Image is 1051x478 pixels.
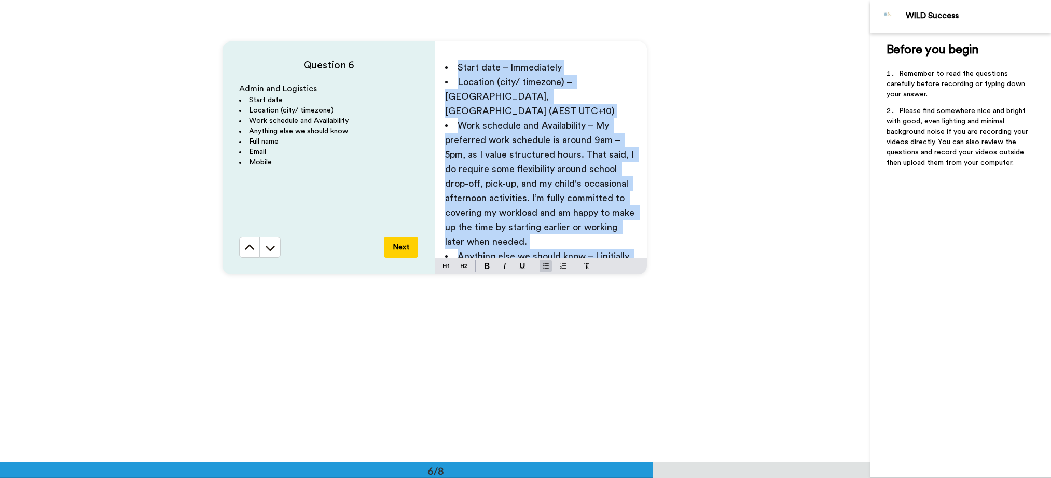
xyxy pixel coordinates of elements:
[239,58,418,73] h4: Question 6
[249,138,279,145] span: Full name
[411,463,461,478] div: 6/8
[876,4,901,29] img: Profile Image
[887,44,978,56] span: Before you begin
[249,96,283,104] span: Start date
[443,262,449,270] img: heading-one-block.svg
[445,251,638,362] span: Anything else we should know – I initially applied for the Customer Service/Client Success role o...
[503,263,507,269] img: italic-mark.svg
[461,262,467,270] img: heading-two-block.svg
[384,237,418,258] button: Next
[584,263,590,269] img: clear-format.svg
[249,107,334,114] span: Location (city/ timezone)
[249,128,348,135] span: Anything else we should know
[887,107,1030,166] span: Please find somewhere nice and bright with good, even lighting and minimal background noise if yo...
[445,77,615,116] span: Location (city/ timezone) – [GEOGRAPHIC_DATA], [GEOGRAPHIC_DATA] (AEST UTC+10)
[887,70,1027,98] span: Remember to read the questions carefully before recording or typing down your answer.
[249,148,266,156] span: Email
[249,117,349,124] span: Work schedule and Availability
[543,262,549,270] img: bulleted-block.svg
[239,85,317,93] span: Admin and Logistics
[560,262,566,270] img: numbered-block.svg
[458,63,562,72] span: Start date – Immediately
[519,263,525,269] img: underline-mark.svg
[445,121,637,246] span: Work schedule and Availability – My preferred work schedule is around 9am – 5pm, as I value struc...
[906,11,1050,21] div: WILD Success
[249,159,272,166] span: Mobile
[485,263,490,269] img: bold-mark.svg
